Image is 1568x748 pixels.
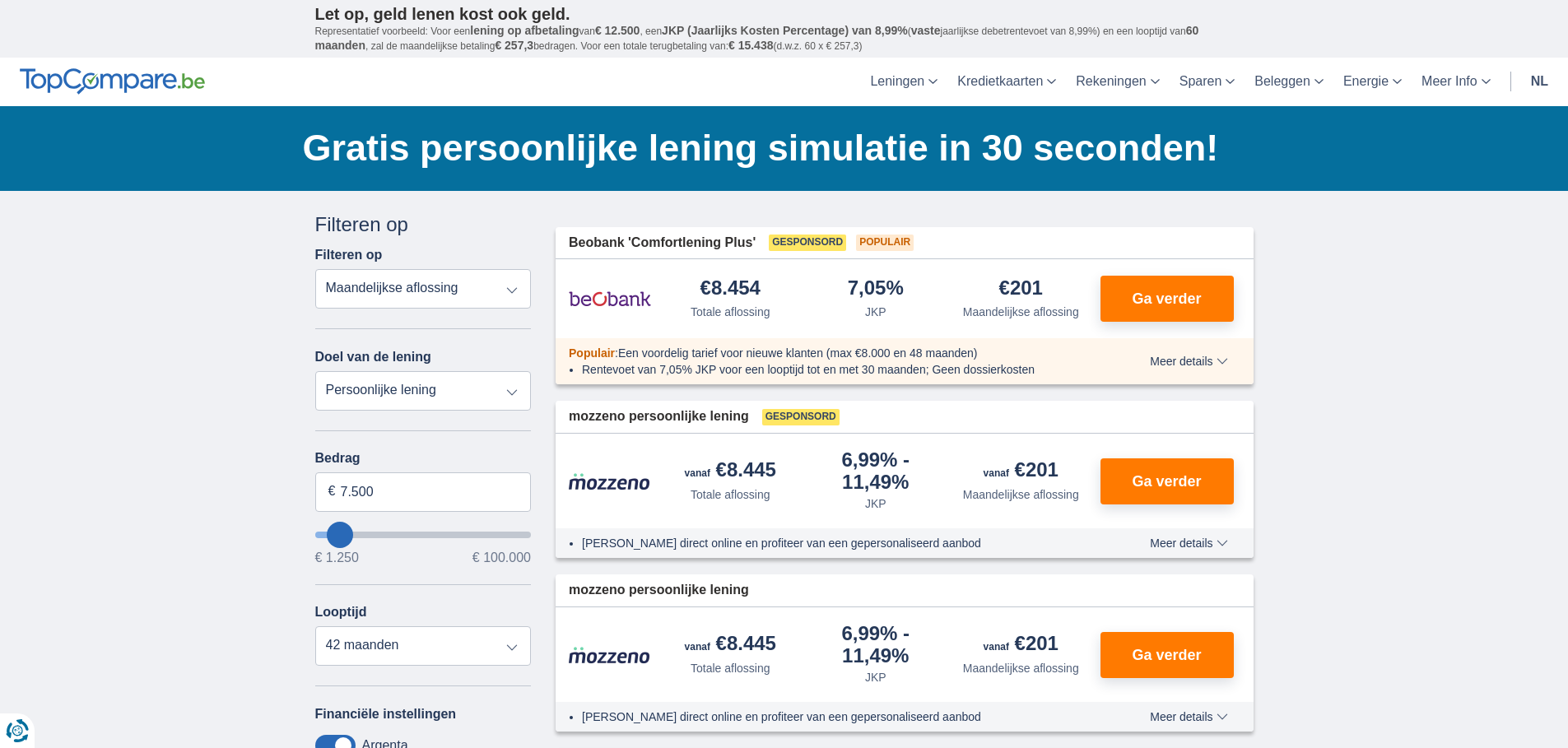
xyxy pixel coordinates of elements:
[315,211,532,239] div: Filteren op
[1138,537,1240,550] button: Meer details
[728,39,774,52] span: € 15.438
[911,24,941,37] span: vaste
[700,278,761,300] div: €8.454
[556,345,1103,361] div: :
[856,235,914,251] span: Populair
[691,486,770,503] div: Totale aflossing
[1132,474,1201,489] span: Ga verder
[999,278,1043,300] div: €201
[595,24,640,37] span: € 12.500
[1132,648,1201,662] span: Ga verder
[984,634,1059,657] div: €201
[691,660,770,676] div: Totale aflossing
[1245,58,1333,106] a: Beleggen
[315,707,457,722] label: Financiële instellingen
[810,450,942,492] div: 6,99%
[963,660,1079,676] div: Maandelijkse aflossing
[963,486,1079,503] div: Maandelijkse aflossing
[1170,58,1245,106] a: Sparen
[860,58,947,106] a: Leningen
[685,460,776,483] div: €8.445
[569,646,651,664] img: product.pl.alt Mozzeno
[963,304,1079,320] div: Maandelijkse aflossing
[303,123,1254,174] h1: Gratis persoonlijke lening simulatie in 30 seconden!
[662,24,908,37] span: JKP (Jaarlijks Kosten Percentage) van 8,99%
[865,495,886,512] div: JKP
[1066,58,1169,106] a: Rekeningen
[315,551,359,564] span: € 1.250
[1100,632,1234,678] button: Ga verder
[1150,355,1227,367] span: Meer details
[569,278,651,319] img: product.pl.alt Beobank
[470,24,579,37] span: lening op afbetaling
[762,409,840,425] span: Gesponsord
[569,581,749,600] span: mozzeno persoonlijke lening
[1333,58,1412,106] a: Energie
[1521,58,1558,106] a: nl
[569,407,749,426] span: mozzeno persoonlijke lening
[618,346,978,360] span: Een voordelig tarief voor nieuwe klanten (max €8.000 en 48 maanden)
[1138,710,1240,723] button: Meer details
[582,535,1090,551] li: [PERSON_NAME] direct online en profiteer van een gepersonaliseerd aanbod
[315,24,1254,53] p: Representatief voorbeeld: Voor een van , een ( jaarlijkse debetrentevoet van 8,99%) en een loopti...
[569,472,651,490] img: product.pl.alt Mozzeno
[582,361,1090,378] li: Rentevoet van 7,05% JKP voor een looptijd tot en met 30 maanden; Geen dossierkosten
[865,669,886,685] div: JKP
[582,709,1090,725] li: [PERSON_NAME] direct online en profiteer van een gepersonaliseerd aanbod
[1132,291,1201,306] span: Ga verder
[947,58,1066,106] a: Kredietkaarten
[315,248,383,262] label: Filteren op
[691,304,770,320] div: Totale aflossing
[315,532,532,538] input: wantToBorrow
[1100,458,1234,504] button: Ga verder
[569,234,756,253] span: Beobank 'Comfortlening Plus'
[1138,355,1240,368] button: Meer details
[810,624,942,666] div: 6,99%
[848,278,904,300] div: 7,05%
[1150,711,1227,722] span: Meer details
[1100,276,1234,322] button: Ga verder
[315,451,532,466] label: Bedrag
[315,4,1254,24] p: Let op, geld lenen kost ook geld.
[20,68,205,95] img: TopCompare
[569,346,615,360] span: Populair
[472,551,531,564] span: € 100.000
[315,350,431,365] label: Doel van de lening
[1150,537,1227,549] span: Meer details
[865,304,886,320] div: JKP
[315,24,1199,52] span: 60 maanden
[769,235,846,251] span: Gesponsord
[328,482,336,501] span: €
[315,605,367,620] label: Looptijd
[1412,58,1501,106] a: Meer Info
[495,39,533,52] span: € 257,3
[685,634,776,657] div: €8.445
[984,460,1059,483] div: €201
